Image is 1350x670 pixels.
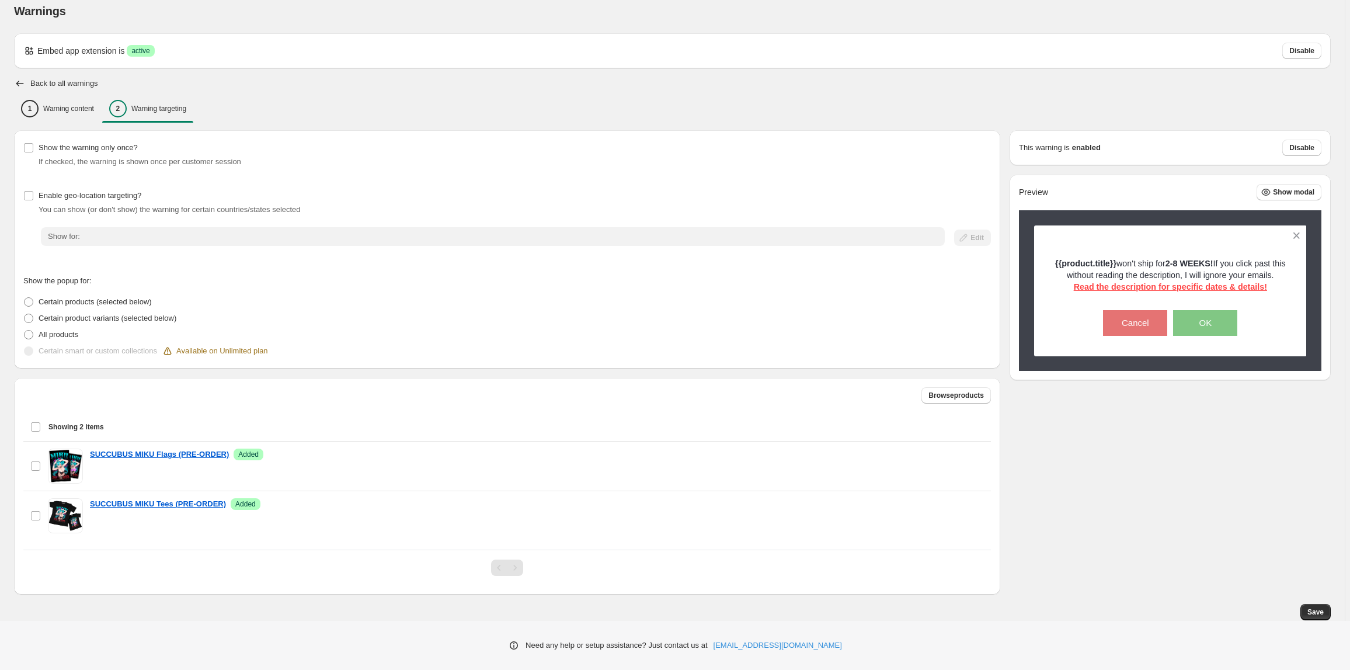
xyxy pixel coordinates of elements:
span: You can show (or don't show) the warning for certain countries/states selected [39,205,301,214]
strong: enabled [1072,142,1101,154]
button: Disable [1282,140,1321,156]
p: Certain smart or custom collections [39,345,157,357]
span: Show the warning only once? [39,143,138,152]
button: Disable [1282,43,1321,59]
span: Warnings [14,5,66,18]
span: Added [235,499,256,509]
span: Browse products [928,391,984,400]
strong: {{product.title}} [1055,259,1116,268]
span: Enable geo-location targeting? [39,191,141,200]
div: 1 [21,100,39,117]
div: 2 [109,100,127,117]
button: 1Warning content [14,96,101,121]
h2: Preview [1019,188,1048,197]
p: Warning content [43,104,94,113]
button: Cancel [1103,310,1167,336]
span: Disable [1289,143,1314,152]
button: 2Warning targeting [102,96,193,121]
span: Certain product variants (selected below) [39,314,176,322]
span: Showing 2 items [48,422,104,432]
img: SUCCUBUS MIKU Flags (PRE-ORDER) [48,449,83,484]
p: won't ship for If you click past this without reading the description, I will ignore your emails. [1055,258,1286,293]
p: This warning is [1019,142,1070,154]
p: All products [39,329,78,341]
span: Certain products (selected below) [39,297,152,306]
p: Warning targeting [131,104,186,113]
span: active [131,46,149,55]
h2: Back to all warnings [30,79,98,88]
button: Browseproducts [921,387,991,404]
span: Show for: [48,232,80,241]
span: Save [1307,607,1324,617]
a: SUCCUBUS MIKU Tees (PRE-ORDER) [90,498,226,510]
p: Embed app extension is [37,45,124,57]
span: Added [238,450,259,459]
span: If checked, the warning is shown once per customer session [39,157,241,166]
img: SUCCUBUS MIKU Tees (PRE-ORDER) [48,498,83,533]
span: Show modal [1273,188,1314,197]
span: Read the description for specific dates & details! [1074,282,1267,291]
button: Save [1300,604,1331,620]
button: OK [1173,310,1237,336]
span: Disable [1289,46,1314,55]
nav: Pagination [491,560,523,576]
a: [EMAIL_ADDRESS][DOMAIN_NAME] [714,640,842,651]
div: Available on Unlimited plan [162,345,268,357]
a: SUCCUBUS MIKU Flags (PRE-ORDER) [90,449,229,460]
strong: 2-8 WEEKS! [1165,259,1213,268]
span: Show the popup for: [23,276,91,285]
button: Show modal [1257,184,1321,200]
